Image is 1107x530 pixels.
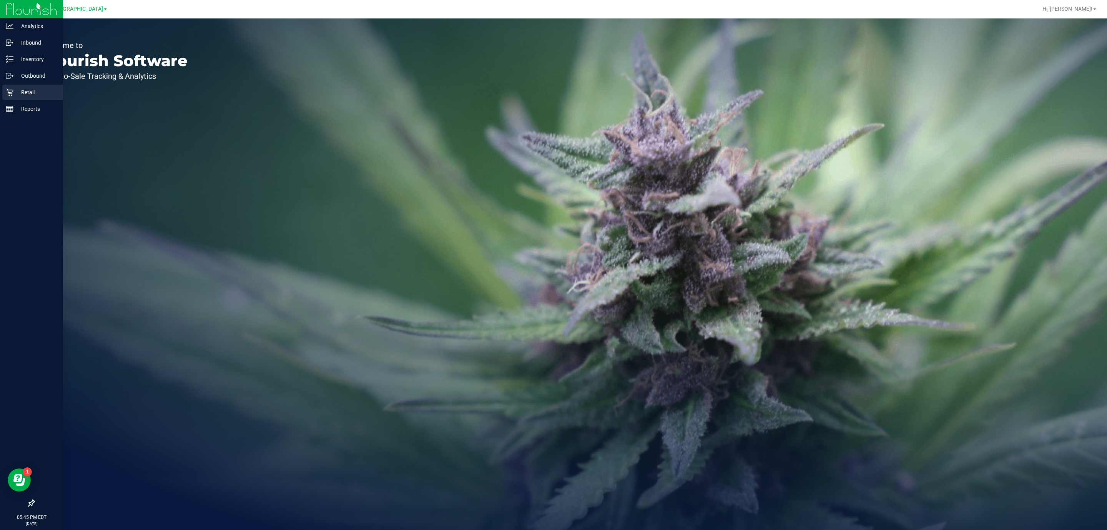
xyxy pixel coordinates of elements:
[6,39,13,47] inline-svg: Inbound
[13,104,60,113] p: Reports
[13,55,60,64] p: Inventory
[3,514,60,521] p: 05:45 PM EDT
[6,105,13,113] inline-svg: Reports
[8,468,31,492] iframe: Resource center
[6,72,13,80] inline-svg: Outbound
[42,72,188,80] p: Seed-to-Sale Tracking & Analytics
[42,53,188,68] p: Flourish Software
[23,467,32,477] iframe: Resource center unread badge
[6,55,13,63] inline-svg: Inventory
[42,42,188,49] p: Welcome to
[13,88,60,97] p: Retail
[13,22,60,31] p: Analytics
[6,88,13,96] inline-svg: Retail
[13,38,60,47] p: Inbound
[13,71,60,80] p: Outbound
[50,6,103,12] span: [GEOGRAPHIC_DATA]
[6,22,13,30] inline-svg: Analytics
[3,521,60,527] p: [DATE]
[1042,6,1092,12] span: Hi, [PERSON_NAME]!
